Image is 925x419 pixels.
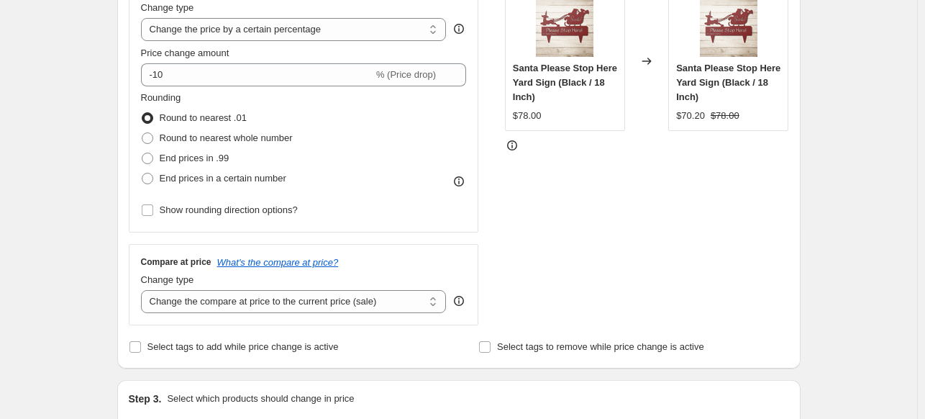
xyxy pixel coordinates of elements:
[497,341,704,352] span: Select tags to remove while price change is active
[141,274,194,285] span: Change type
[141,48,229,58] span: Price change amount
[147,341,339,352] span: Select tags to add while price change is active
[160,204,298,215] span: Show rounding direction options?
[160,132,293,143] span: Round to nearest whole number
[676,110,705,121] span: $70.20
[376,69,436,80] span: % (Price drop)
[141,2,194,13] span: Change type
[167,392,354,406] p: Select which products should change in price
[513,110,542,121] span: $78.00
[513,63,617,102] span: Santa Please Stop Here Yard Sign (Black / 18 Inch)
[676,63,780,102] span: Santa Please Stop Here Yard Sign (Black / 18 Inch)
[160,173,286,184] span: End prices in a certain number
[141,63,373,86] input: -15
[711,110,739,121] span: $78.00
[217,257,339,268] button: What's the compare at price?
[160,112,247,123] span: Round to nearest .01
[160,153,229,163] span: End prices in .99
[452,294,466,308] div: help
[129,392,162,406] h2: Step 3.
[141,256,211,268] h3: Compare at price
[141,92,181,103] span: Rounding
[452,22,466,36] div: help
